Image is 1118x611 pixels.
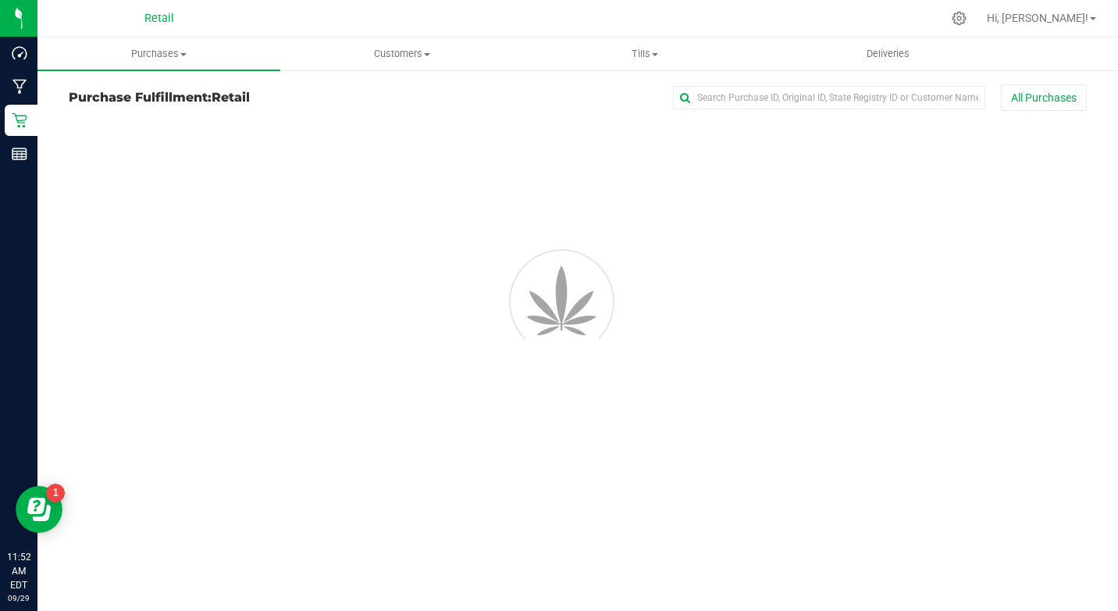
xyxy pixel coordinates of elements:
a: Deliveries [767,38,1009,70]
p: 09/29 [7,592,30,604]
inline-svg: Retail [12,113,27,128]
h3: Purchase Fulfillment: [69,91,408,105]
a: Tills [524,38,767,70]
p: 11:52 AM EDT [7,550,30,592]
inline-svg: Dashboard [12,45,27,61]
span: Purchases [37,47,280,61]
span: Deliveries [846,47,931,61]
iframe: Resource center [16,486,62,533]
button: All Purchases [1001,84,1087,111]
span: Retail [212,90,250,105]
span: Customers [281,47,522,61]
inline-svg: Reports [12,146,27,162]
span: Retail [144,12,174,25]
iframe: Resource center unread badge [46,484,65,502]
a: Customers [280,38,523,70]
span: Hi, [PERSON_NAME]! [987,12,1088,24]
div: Manage settings [949,11,969,26]
inline-svg: Manufacturing [12,79,27,95]
a: Purchases [37,38,280,70]
span: Tills [525,47,766,61]
input: Search Purchase ID, Original ID, State Registry ID or Customer Name... [673,86,985,109]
